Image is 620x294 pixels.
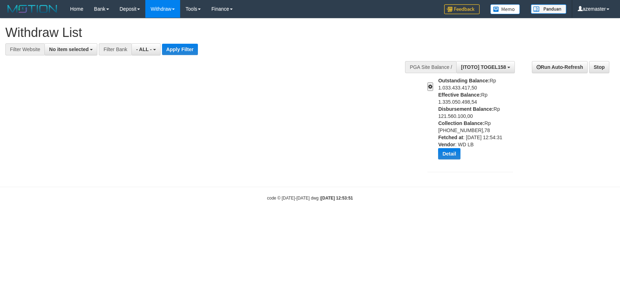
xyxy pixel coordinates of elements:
h1: Withdraw List [5,26,406,40]
img: Feedback.jpg [444,4,480,14]
div: Filter Bank [99,43,131,55]
button: Detail [438,148,460,159]
div: Rp 1.033.433.417,50 Rp 1.335.050.498,54 Rp 121.560.100,00 Rp [PHONE_NUMBER],78 : [DATE] 12:54:31 ... [438,77,518,165]
b: Outstanding Balance: [438,78,490,83]
span: No item selected [49,47,88,52]
button: Apply Filter [162,44,198,55]
div: PGA Site Balance / [405,61,456,73]
img: Button%20Memo.svg [490,4,520,14]
img: MOTION_logo.png [5,4,59,14]
span: [ITOTO] TOGEL158 [461,64,506,70]
button: - ALL - [131,43,160,55]
a: Run Auto-Refresh [532,61,588,73]
button: No item selected [44,43,97,55]
span: - ALL - [136,47,152,52]
a: Stop [589,61,609,73]
button: [ITOTO] TOGEL158 [456,61,515,73]
strong: [DATE] 12:53:51 [321,196,353,201]
b: Vendor [438,142,455,147]
b: Disbursement Balance: [438,106,494,112]
b: Collection Balance: [438,120,484,126]
b: Effective Balance: [438,92,481,98]
div: Filter Website [5,43,44,55]
b: Fetched at [438,135,463,140]
small: code © [DATE]-[DATE] dwg | [267,196,353,201]
img: panduan.png [531,4,566,14]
